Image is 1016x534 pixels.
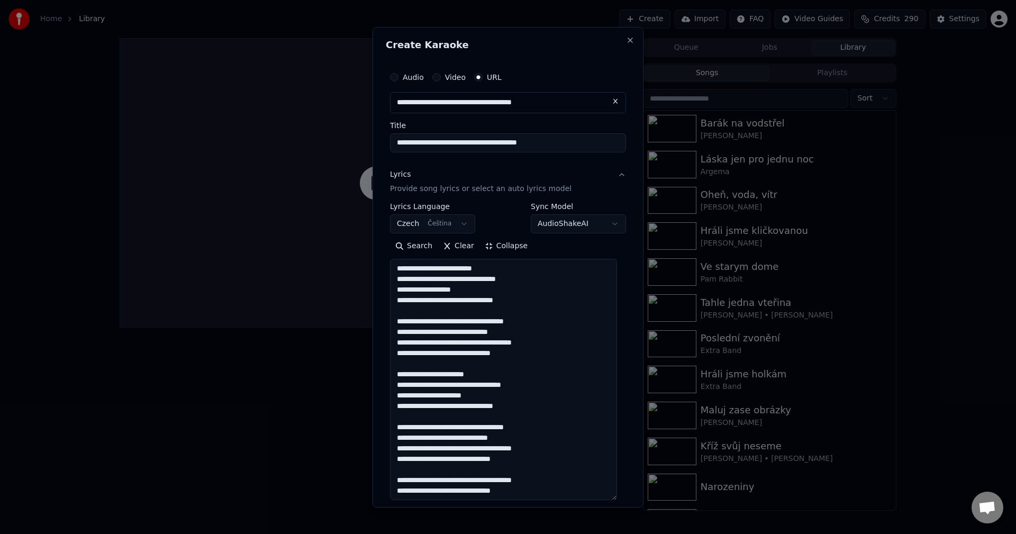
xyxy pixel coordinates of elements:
[390,121,626,129] label: Title
[445,73,466,80] label: Video
[487,73,502,80] label: URL
[390,203,475,210] label: Lyrics Language
[390,203,626,509] div: LyricsProvide song lyrics or select an auto lyrics model
[390,169,411,179] div: Lyrics
[390,238,438,255] button: Search
[438,238,479,255] button: Clear
[386,40,630,49] h2: Create Karaoke
[531,203,626,210] label: Sync Model
[390,184,571,194] p: Provide song lyrics or select an auto lyrics model
[403,73,424,80] label: Audio
[390,160,626,203] button: LyricsProvide song lyrics or select an auto lyrics model
[479,238,533,255] button: Collapse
